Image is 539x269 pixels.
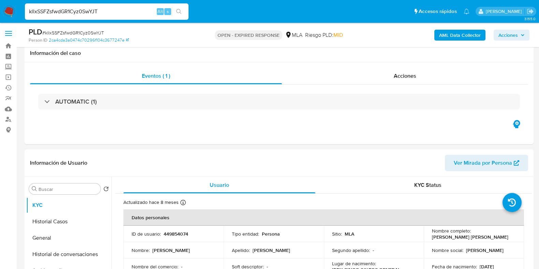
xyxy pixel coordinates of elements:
b: AML Data Collector [439,30,481,41]
p: florencia.lera@mercadolibre.com [486,8,524,15]
p: ID de usuario : [132,231,161,237]
button: Historial de conversaciones [26,246,111,263]
span: Acciones [394,72,416,80]
input: Buscar usuario o caso... [25,7,189,16]
p: 449854074 [164,231,188,237]
div: AUTOMATIC (1) [38,94,520,109]
span: Ver Mirada por Persona [454,155,512,171]
button: Ver Mirada por Persona [445,155,528,171]
button: Buscar [32,186,37,192]
p: [PERSON_NAME] [152,247,190,253]
p: [PERSON_NAME] [PERSON_NAME] [432,234,508,240]
a: Salir [527,8,534,15]
button: KYC [26,197,111,213]
p: [PERSON_NAME] [466,247,504,253]
span: Acciones [498,30,518,41]
div: MLA [285,31,302,39]
p: Segundo apellido : [332,247,370,253]
p: Nombre social : [432,247,463,253]
span: # kllxSSFZsfwdGR1Cyz0SwYJT [42,29,104,36]
button: General [26,230,111,246]
h1: Información del caso [30,50,528,57]
a: 2ca4cda3a0474c70296f104c3677247e [49,37,129,43]
span: Alt [158,8,163,15]
span: KYC Status [414,181,441,189]
p: MLA [345,231,354,237]
h3: AUTOMATIC (1) [55,98,97,105]
p: Actualizado hace 8 meses [123,199,179,206]
p: Sitio : [332,231,342,237]
button: AML Data Collector [434,30,485,41]
button: search-icon [172,7,186,16]
a: Notificaciones [464,9,469,14]
span: s [167,8,169,15]
button: Volver al orden por defecto [103,186,109,194]
span: Eventos ( 1 ) [142,72,170,80]
button: Historial Casos [26,213,111,230]
input: Buscar [39,186,98,192]
th: Datos personales [123,209,524,226]
p: - [373,247,374,253]
span: Usuario [210,181,229,189]
span: Riesgo PLD: [305,31,343,39]
p: Persona [262,231,280,237]
p: Nombre : [132,247,150,253]
span: MID [333,31,343,39]
b: Person ID [29,37,47,43]
p: Apellido : [232,247,250,253]
p: [PERSON_NAME] [253,247,290,253]
p: OPEN - EXPIRED RESPONSE [215,30,282,40]
h1: Información de Usuario [30,160,87,166]
b: PLD [29,26,42,37]
p: Lugar de nacimiento : [332,260,376,267]
p: Tipo entidad : [232,231,259,237]
span: Accesos rápidos [419,8,457,15]
button: Acciones [494,30,529,41]
p: Nombre completo : [432,228,471,234]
